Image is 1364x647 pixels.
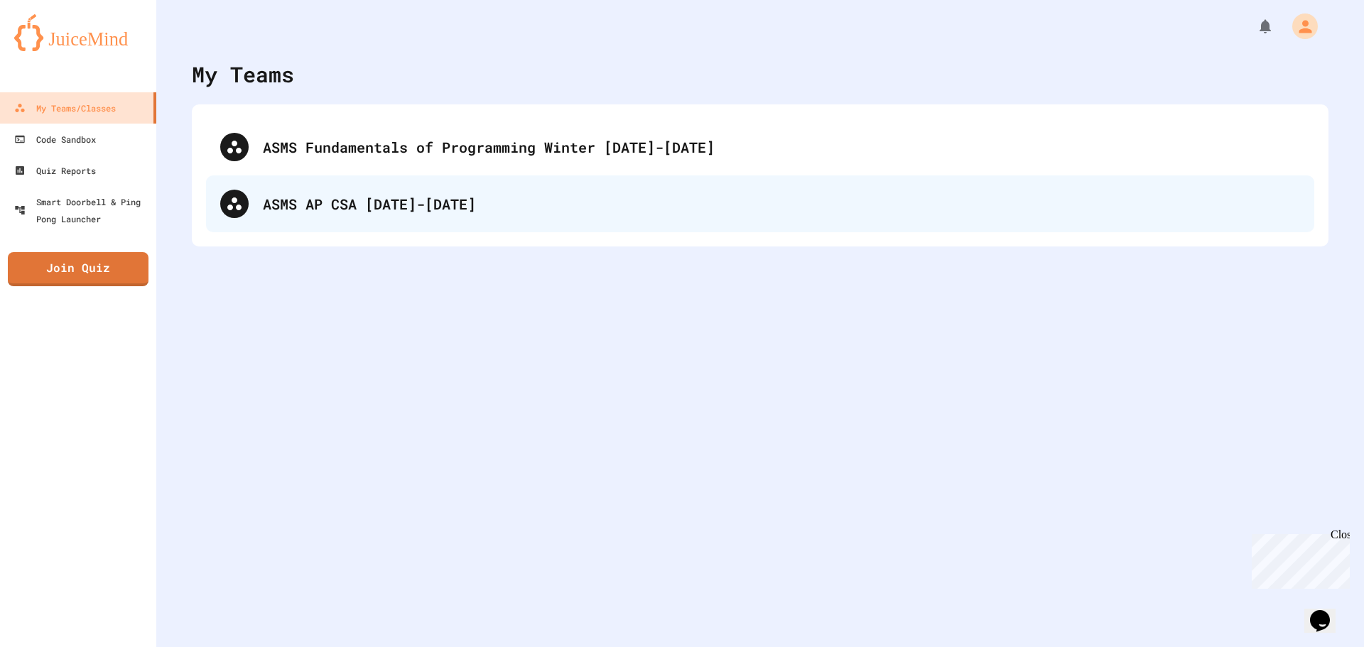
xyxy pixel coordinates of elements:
[14,193,151,227] div: Smart Doorbell & Ping Pong Launcher
[263,136,1300,158] div: ASMS Fundamentals of Programming Winter [DATE]-[DATE]
[14,162,96,179] div: Quiz Reports
[192,58,294,90] div: My Teams
[14,131,96,148] div: Code Sandbox
[1304,590,1350,633] iframe: chat widget
[6,6,98,90] div: Chat with us now!Close
[206,175,1314,232] div: ASMS AP CSA [DATE]-[DATE]
[1277,10,1321,43] div: My Account
[14,14,142,51] img: logo-orange.svg
[14,99,116,116] div: My Teams/Classes
[8,252,148,286] a: Join Quiz
[263,193,1300,214] div: ASMS AP CSA [DATE]-[DATE]
[1230,14,1277,38] div: My Notifications
[206,119,1314,175] div: ASMS Fundamentals of Programming Winter [DATE]-[DATE]
[1246,528,1350,589] iframe: chat widget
